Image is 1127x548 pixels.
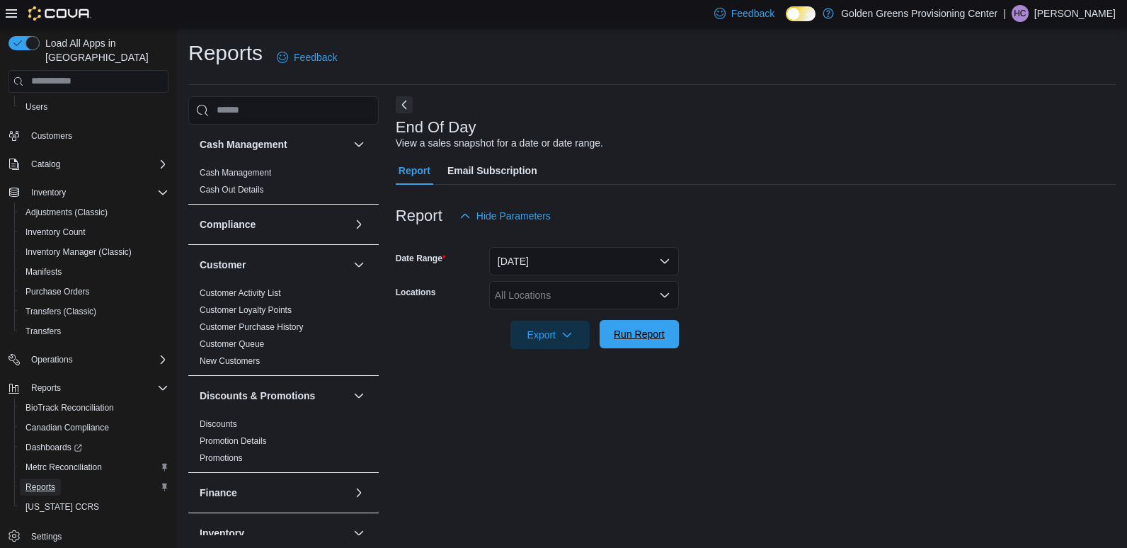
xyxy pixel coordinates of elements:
[188,164,379,204] div: Cash Management
[20,244,137,261] a: Inventory Manager (Classic)
[200,217,256,232] h3: Compliance
[25,442,82,453] span: Dashboards
[14,438,174,457] a: Dashboards
[396,207,442,224] h3: Report
[25,351,79,368] button: Operations
[25,266,62,278] span: Manifests
[14,302,174,321] button: Transfers (Classic)
[396,136,603,151] div: View a sales snapshot for a date or date range.
[200,453,243,463] a: Promotions
[20,439,168,456] span: Dashboards
[200,137,287,152] h3: Cash Management
[350,484,367,501] button: Finance
[188,285,379,375] div: Customer
[25,351,168,368] span: Operations
[25,127,78,144] a: Customers
[20,224,91,241] a: Inventory Count
[200,288,281,298] a: Customer Activity List
[510,321,590,349] button: Export
[25,306,96,317] span: Transfers (Classic)
[476,209,551,223] span: Hide Parameters
[200,322,304,332] a: Customer Purchase History
[40,36,168,64] span: Load All Apps in [GEOGRAPHIC_DATA]
[350,256,367,273] button: Customer
[188,416,379,472] div: Discounts & Promotions
[14,97,174,117] button: Users
[25,184,168,201] span: Inventory
[25,184,71,201] button: Inventory
[1014,5,1026,22] span: HC
[200,486,348,500] button: Finance
[200,435,267,447] span: Promotion Details
[20,303,168,320] span: Transfers (Classic)
[519,321,581,349] span: Export
[200,339,264,349] a: Customer Queue
[200,436,267,446] a: Promotion Details
[200,304,292,316] span: Customer Loyalty Points
[31,531,62,542] span: Settings
[14,477,174,497] button: Reports
[20,224,168,241] span: Inventory Count
[14,398,174,418] button: BioTrack Reconciliation
[188,39,263,67] h1: Reports
[350,525,367,542] button: Inventory
[200,389,348,403] button: Discounts & Promotions
[399,156,430,185] span: Report
[14,222,174,242] button: Inventory Count
[25,101,47,113] span: Users
[20,323,67,340] a: Transfers
[25,462,102,473] span: Metrc Reconciliation
[20,399,168,416] span: BioTrack Reconciliation
[600,320,679,348] button: Run Report
[31,354,73,365] span: Operations
[31,159,60,170] span: Catalog
[396,119,476,136] h3: End Of Day
[20,204,113,221] a: Adjustments (Classic)
[20,419,168,436] span: Canadian Compliance
[200,287,281,299] span: Customer Activity List
[3,154,174,174] button: Catalog
[25,379,67,396] button: Reports
[350,216,367,233] button: Compliance
[25,227,86,238] span: Inventory Count
[200,167,271,178] span: Cash Management
[25,528,67,545] a: Settings
[20,204,168,221] span: Adjustments (Classic)
[200,356,260,366] a: New Customers
[20,459,168,476] span: Metrc Reconciliation
[25,286,90,297] span: Purchase Orders
[396,287,436,298] label: Locations
[20,98,168,115] span: Users
[20,244,168,261] span: Inventory Manager (Classic)
[731,6,774,21] span: Feedback
[200,526,348,540] button: Inventory
[200,258,246,272] h3: Customer
[14,321,174,341] button: Transfers
[200,418,237,430] span: Discounts
[25,379,168,396] span: Reports
[3,183,174,202] button: Inventory
[20,263,168,280] span: Manifests
[25,156,168,173] span: Catalog
[200,338,264,350] span: Customer Queue
[25,527,168,544] span: Settings
[25,501,99,513] span: [US_STATE] CCRS
[200,389,315,403] h3: Discounts & Promotions
[614,327,665,341] span: Run Report
[200,419,237,429] a: Discounts
[25,207,108,218] span: Adjustments (Classic)
[14,202,174,222] button: Adjustments (Classic)
[20,419,115,436] a: Canadian Compliance
[25,156,66,173] button: Catalog
[1003,5,1006,22] p: |
[200,184,264,195] span: Cash Out Details
[14,282,174,302] button: Purchase Orders
[20,263,67,280] a: Manifests
[489,247,679,275] button: [DATE]
[14,457,174,477] button: Metrc Reconciliation
[200,258,348,272] button: Customer
[3,125,174,146] button: Customers
[396,96,413,113] button: Next
[31,187,66,198] span: Inventory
